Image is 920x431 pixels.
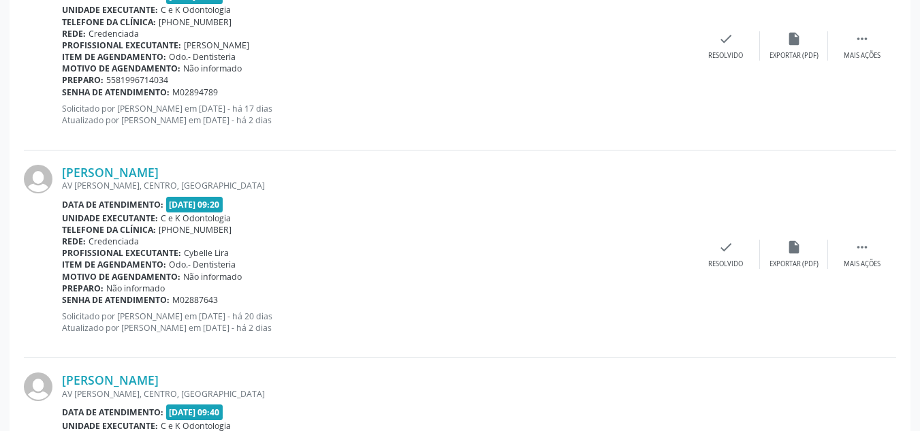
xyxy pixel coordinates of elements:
[770,51,819,61] div: Exportar (PDF)
[855,31,870,46] i: 
[62,236,86,247] b: Rede:
[62,74,104,86] b: Preparo:
[89,236,139,247] span: Credenciada
[62,406,163,418] b: Data de atendimento:
[161,212,231,224] span: C e K Odontologia
[787,240,802,255] i: insert_drive_file
[62,294,170,306] b: Senha de atendimento:
[62,271,180,283] b: Motivo de agendamento:
[62,4,158,16] b: Unidade executante:
[161,4,231,16] span: C e K Odontologia
[62,388,692,400] div: AV [PERSON_NAME], CENTRO, [GEOGRAPHIC_DATA]
[708,51,743,61] div: Resolvido
[62,259,166,270] b: Item de agendamento:
[62,283,104,294] b: Preparo:
[106,283,165,294] span: Não informado
[844,259,881,269] div: Mais ações
[172,294,218,306] span: M02887643
[62,51,166,63] b: Item de agendamento:
[106,74,168,86] span: 5581996714034
[184,247,229,259] span: Cybelle Lira
[62,224,156,236] b: Telefone da clínica:
[24,165,52,193] img: img
[62,16,156,28] b: Telefone da clínica:
[89,28,139,39] span: Credenciada
[844,51,881,61] div: Mais ações
[62,86,170,98] b: Senha de atendimento:
[159,224,232,236] span: [PHONE_NUMBER]
[62,212,158,224] b: Unidade executante:
[718,31,733,46] i: check
[62,310,692,334] p: Solicitado por [PERSON_NAME] em [DATE] - há 20 dias Atualizado por [PERSON_NAME] em [DATE] - há 2...
[718,240,733,255] i: check
[169,259,236,270] span: Odo.- Dentisteria
[169,51,236,63] span: Odo.- Dentisteria
[787,31,802,46] i: insert_drive_file
[62,63,180,74] b: Motivo de agendamento:
[62,39,181,51] b: Profissional executante:
[172,86,218,98] span: M02894789
[708,259,743,269] div: Resolvido
[62,165,159,180] a: [PERSON_NAME]
[62,372,159,387] a: [PERSON_NAME]
[24,372,52,401] img: img
[166,404,223,420] span: [DATE] 09:40
[62,103,692,126] p: Solicitado por [PERSON_NAME] em [DATE] - há 17 dias Atualizado por [PERSON_NAME] em [DATE] - há 2...
[183,63,242,74] span: Não informado
[62,28,86,39] b: Rede:
[62,247,181,259] b: Profissional executante:
[855,240,870,255] i: 
[183,271,242,283] span: Não informado
[62,199,163,210] b: Data de atendimento:
[184,39,249,51] span: [PERSON_NAME]
[62,180,692,191] div: AV [PERSON_NAME], CENTRO, [GEOGRAPHIC_DATA]
[770,259,819,269] div: Exportar (PDF)
[166,197,223,212] span: [DATE] 09:20
[159,16,232,28] span: [PHONE_NUMBER]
